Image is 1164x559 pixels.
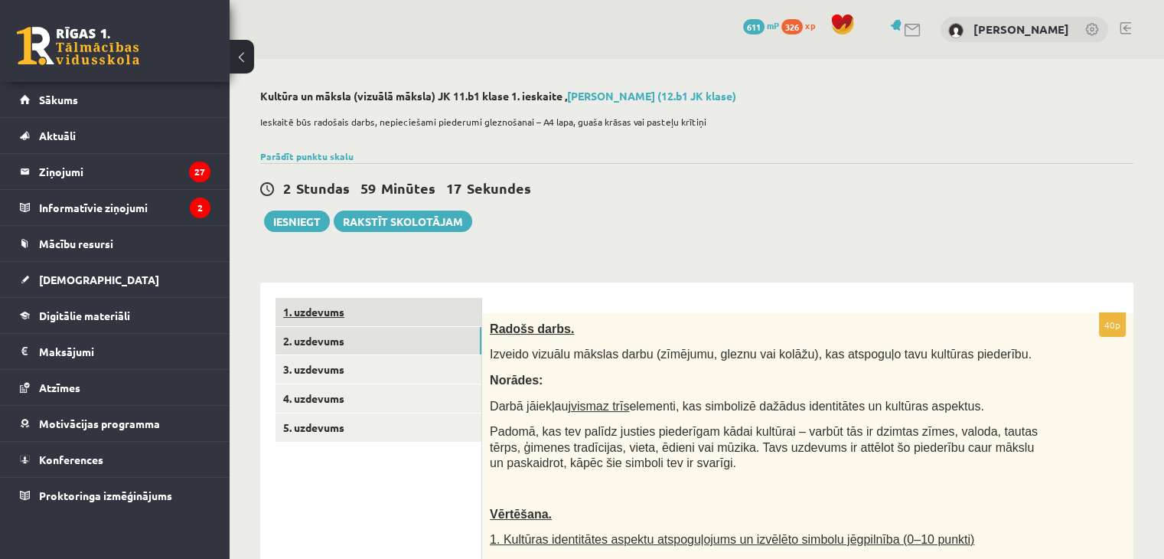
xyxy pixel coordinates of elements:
[490,348,1032,361] span: Izveido vizuālu mākslas darbu (zīmējumu, gleznu vai kolāžu), kas atspoguļo tavu kultūras piederību.
[490,533,974,546] span: 1. Kultūras identitātes aspektu atspoguļojums un izvēlēto simbolu jēgpilnība (0–10 punkti)
[276,384,481,413] a: 4. uzdevums
[283,179,291,197] span: 2
[20,118,210,153] a: Aktuāli
[781,19,803,34] span: 326
[467,179,531,197] span: Sekundes
[490,425,1038,469] span: Padomā, kas tev palīdz justies piederīgam kādai kultūrai – varbūt tās ir dzimtas zīmes, valoda, t...
[17,27,139,65] a: Rīgas 1. Tālmācības vidusskola
[381,179,435,197] span: Minūtes
[39,154,210,189] legend: Ziņojumi
[490,374,543,387] span: Norādes:
[20,406,210,441] a: Motivācijas programma
[39,417,160,430] span: Motivācijas programma
[189,162,210,182] i: 27
[20,370,210,405] a: Atzīmes
[276,414,481,442] a: 5. uzdevums
[490,322,574,335] span: Radošs darbs.
[20,478,210,513] a: Proktoringa izmēģinājums
[39,489,172,502] span: Proktoringa izmēģinājums
[743,19,779,31] a: 611 mP
[20,82,210,117] a: Sākums
[360,179,376,197] span: 59
[296,179,350,197] span: Stundas
[781,19,823,31] a: 326 xp
[334,211,472,232] a: Rakstīt skolotājam
[446,179,461,197] span: 17
[276,327,481,355] a: 2. uzdevums
[39,93,78,106] span: Sākums
[39,190,210,225] legend: Informatīvie ziņojumi
[571,400,629,413] u: vismaz trīs
[973,21,1069,37] a: [PERSON_NAME]
[276,298,481,326] a: 1. uzdevums
[20,154,210,189] a: Ziņojumi27
[260,115,1126,129] p: Ieskaitē būs radošais darbs, nepieciešami piederumi gleznošanai – A4 lapa, guaša krāsas vai paste...
[39,453,103,466] span: Konferences
[190,198,210,218] i: 2
[39,381,80,394] span: Atzīmes
[20,298,210,333] a: Digitālie materiāli
[260,90,1133,103] h2: Kultūra un māksla (vizuālā māksla) JK 11.b1 klase 1. ieskaite ,
[276,355,481,384] a: 3. uzdevums
[20,334,210,369] a: Maksājumi
[490,400,984,413] span: Darbā jāiekļauj elementi, kas simbolizē dažādus identitātes un kultūras aspektus.
[264,211,330,232] button: Iesniegt
[39,273,159,286] span: [DEMOGRAPHIC_DATA]
[260,150,354,162] a: Parādīt punktu skalu
[39,334,210,369] legend: Maksājumi
[490,508,552,521] span: Vērtēšana.
[20,442,210,477] a: Konferences
[39,237,113,250] span: Mācību resursi
[743,19,765,34] span: 611
[20,190,210,225] a: Informatīvie ziņojumi2
[39,129,76,142] span: Aktuāli
[767,19,779,31] span: mP
[567,89,736,103] a: [PERSON_NAME] (12.b1 JK klase)
[1099,312,1126,337] p: 40p
[805,19,815,31] span: xp
[948,23,963,38] img: Anna Gulbe
[39,309,130,322] span: Digitālie materiāli
[20,262,210,297] a: [DEMOGRAPHIC_DATA]
[15,15,619,31] body: Editor, wiswyg-editor-user-answer-47434005674580
[20,226,210,261] a: Mācību resursi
